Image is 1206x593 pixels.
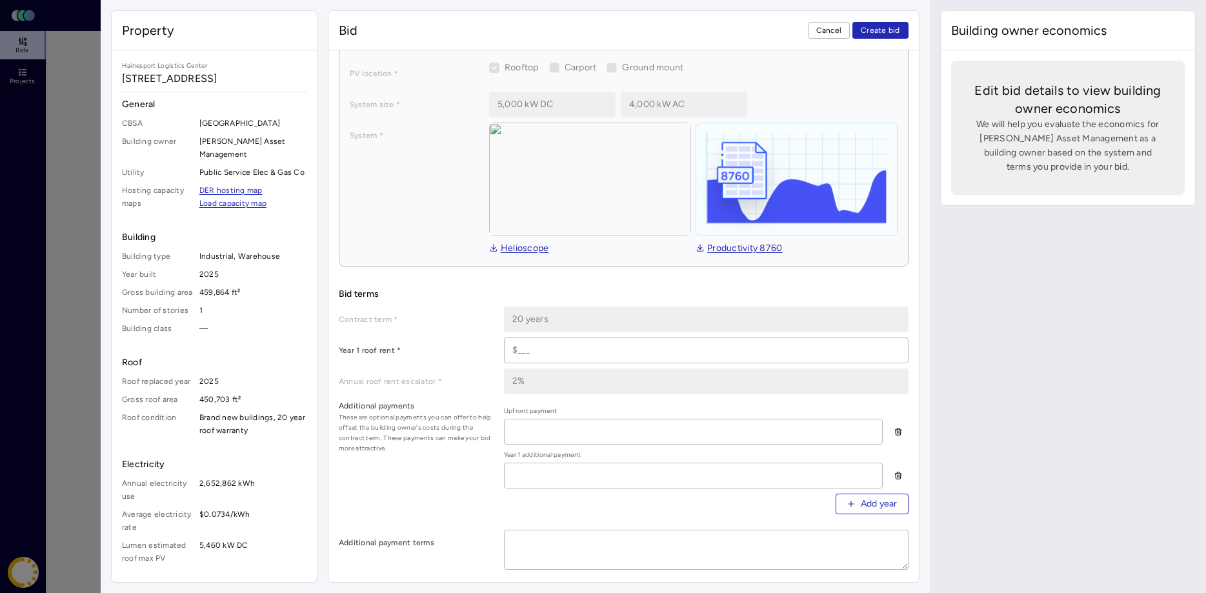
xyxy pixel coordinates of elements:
[122,356,307,370] span: Roof
[122,477,194,503] span: Annual electricity use
[350,98,479,111] label: System size *
[972,117,1164,174] span: We will help you evaluate the economics for [PERSON_NAME] Asset Management as a building owner ba...
[122,230,307,245] span: Building
[122,135,194,161] span: Building owner
[122,184,194,210] span: Hosting capacity maps
[339,287,909,301] span: Bid terms
[122,539,194,565] span: Lumen estimated roof max PV
[339,313,494,326] label: Contract term *
[339,412,494,454] span: These are optional payments you can offer to help offset the building owner's costs during the co...
[339,375,494,388] label: Annual roof rent escalator *
[622,62,683,73] span: Ground mount
[122,411,194,437] span: Roof condition
[122,166,194,179] span: Utility
[122,393,194,406] span: Gross roof area
[505,338,908,363] input: $___
[122,61,307,71] span: Hainesport Logistics Center
[852,22,909,39] button: Create bid
[339,399,494,412] label: Additional payments
[199,286,307,299] span: 459,864 ft²
[199,539,307,565] span: 5,460 kW DC
[199,250,307,263] span: Industrial, Warehouse
[199,375,307,388] span: 2025
[122,117,194,130] span: CBSA
[199,411,307,437] span: Brand new buildings, 20 year roof warranty
[199,322,307,335] span: —
[836,494,909,514] button: Add year
[972,81,1164,117] span: Edit bid details to view building owner economics
[565,62,597,73] span: Carport
[861,24,900,37] span: Create bid
[199,117,307,130] span: [GEOGRAPHIC_DATA]
[808,22,850,39] button: Cancel
[489,123,690,236] img: view
[505,369,908,394] input: _%
[816,24,842,37] span: Cancel
[122,457,307,472] span: Electricity
[505,307,908,332] input: __ years
[199,135,307,161] span: [PERSON_NAME] Asset Management
[122,21,174,39] span: Property
[122,250,194,263] span: Building type
[122,304,194,317] span: Number of stories
[199,268,307,281] span: 2025
[621,92,747,117] input: 1,000 kW AC
[199,166,307,179] span: Public Service Elec & Gas Co
[122,508,194,534] span: Average electricity rate
[122,71,307,86] span: [STREET_ADDRESS]
[505,62,539,73] span: Rooftop
[861,497,898,511] span: Add year
[339,344,494,357] label: Year 1 roof rent *
[696,241,782,256] a: Productivity 8760
[350,129,479,142] label: System *
[199,477,307,503] span: 2,652,862 kWh
[199,508,307,534] span: $0.0734/kWh
[350,67,479,80] label: PV location *
[490,92,615,117] input: 1,000 kW DC
[504,450,883,460] span: Year 1 additional payment
[339,21,357,39] span: Bid
[951,21,1107,39] span: Building owner economics
[696,123,896,236] img: helioscope-8760-1D3KBreE.png
[122,268,194,281] span: Year built
[199,184,263,197] a: DER hosting map
[122,322,194,335] span: Building class
[339,536,494,549] label: Additional payment terms
[122,97,307,112] span: General
[199,393,307,406] span: 450,703 ft²
[489,241,549,256] a: Helioscope
[504,406,883,416] span: Upfront payment
[122,286,194,299] span: Gross building area
[199,197,266,210] a: Load capacity map
[122,375,194,388] span: Roof replaced year
[199,304,307,317] span: 1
